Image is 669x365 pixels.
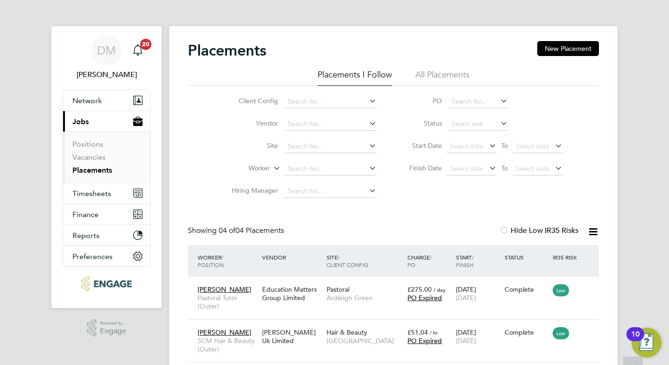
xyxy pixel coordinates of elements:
[63,183,150,204] button: Timesheets
[100,327,126,335] span: Engage
[415,69,470,86] li: All Placements
[63,69,150,80] span: Donna McClelland
[72,231,100,240] span: Reports
[430,329,438,336] span: / hr
[327,337,403,345] span: [GEOGRAPHIC_DATA]
[553,284,569,296] span: Low
[198,294,257,310] span: Pastoral Tutor (Outer)
[198,328,251,337] span: [PERSON_NAME]
[195,249,260,273] div: Worker
[400,97,442,105] label: PO
[553,327,569,339] span: Low
[454,323,502,350] div: [DATE]
[400,164,442,172] label: Finish Date
[631,334,640,346] div: 10
[434,286,446,293] span: / day
[140,39,151,50] span: 20
[407,253,432,268] span: / PO
[498,140,511,152] span: To
[63,225,150,246] button: Reports
[224,141,278,150] label: Site
[198,337,257,353] span: SCM Hair & Beauty (Outer)
[195,323,599,331] a: [PERSON_NAME]SCM Hair & Beauty (Outer)[PERSON_NAME] Uk LimitedHair & Beauty[GEOGRAPHIC_DATA]£51.0...
[260,281,324,307] div: Education Matters Group Limited
[327,294,403,302] span: Ardleigh Green
[72,189,111,198] span: Timesheets
[224,186,278,195] label: Hiring Manager
[450,164,484,173] span: Select date
[327,285,349,294] span: Pastoral
[318,69,392,86] li: Placements I Follow
[87,319,127,337] a: Powered byEngage
[195,280,599,288] a: [PERSON_NAME]Pastoral Tutor (Outer)Education Matters Group LimitedPastoralArdleigh Green£275.00 /...
[407,328,428,337] span: £51.04
[72,153,106,161] a: Vacancies
[198,285,251,294] span: [PERSON_NAME]
[285,162,377,175] input: Search for...
[63,132,150,182] div: Jobs
[448,95,508,108] input: Search for...
[505,328,548,337] div: Complete
[456,253,474,268] span: / Finish
[63,90,150,111] button: Network
[405,249,454,273] div: Charge
[499,226,578,235] label: Hide Low IR35 Risks
[72,252,113,261] span: Preferences
[216,164,270,173] label: Worker
[537,41,599,56] button: New Placement
[63,204,150,225] button: Finance
[51,26,162,308] nav: Main navigation
[100,319,126,327] span: Powered by
[285,95,377,108] input: Search for...
[219,226,235,235] span: 04 of
[260,323,324,350] div: [PERSON_NAME] Uk Limited
[285,185,377,198] input: Search for...
[550,249,583,266] div: IR35 Risk
[505,285,548,294] div: Complete
[72,210,99,219] span: Finance
[502,249,551,266] div: Status
[407,337,442,345] span: PO Expired
[63,111,150,132] button: Jobs
[97,44,116,56] span: DM
[72,140,103,148] a: Positions
[128,35,147,65] a: 20
[456,294,476,302] span: [DATE]
[63,276,150,291] a: Go to home page
[198,253,224,268] span: / Position
[516,164,549,173] span: Select date
[188,41,266,60] h2: Placements
[63,246,150,267] button: Preferences
[632,328,662,358] button: Open Resource Center, 10 new notifications
[72,96,102,105] span: Network
[400,141,442,150] label: Start Date
[450,142,484,150] span: Select date
[188,226,286,236] div: Showing
[224,119,278,127] label: Vendor
[81,276,131,291] img: ncclondon-logo-retina.png
[260,249,324,266] div: Vendor
[72,117,89,126] span: Jobs
[400,119,442,127] label: Status
[285,140,377,153] input: Search for...
[448,118,508,131] input: Select one
[72,166,112,175] a: Placements
[498,162,511,174] span: To
[456,337,476,345] span: [DATE]
[63,35,150,80] a: DM[PERSON_NAME]
[224,97,278,105] label: Client Config
[454,281,502,307] div: [DATE]
[324,249,405,273] div: Site
[516,142,549,150] span: Select date
[327,328,367,337] span: Hair & Beauty
[219,226,284,235] span: 04 Placements
[327,253,368,268] span: / Client Config
[285,118,377,131] input: Search for...
[407,285,432,294] span: £275.00
[407,294,442,302] span: PO Expired
[454,249,502,273] div: Start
